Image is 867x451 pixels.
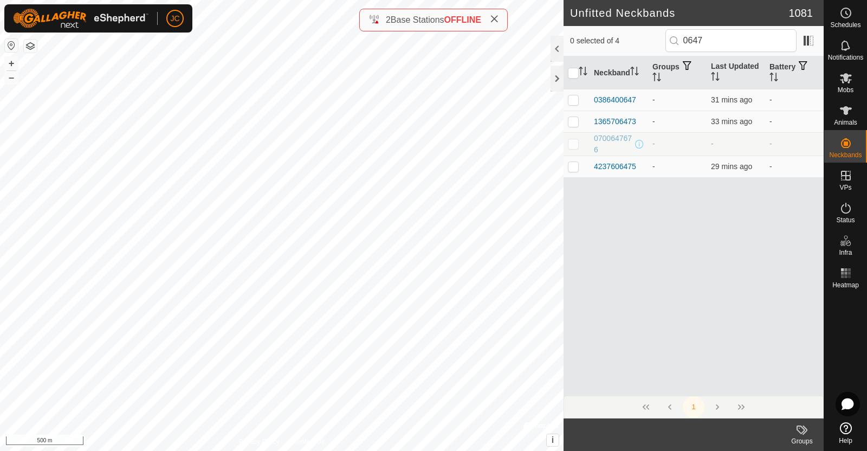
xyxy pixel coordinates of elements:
span: OFFLINE [444,15,481,24]
button: – [5,71,18,84]
span: Infra [839,249,852,256]
div: 0700647676 [594,133,633,156]
th: Neckband [590,56,648,89]
span: 0 selected of 4 [570,35,665,47]
div: 1365706473 [594,116,636,127]
p-sorticon: Activate to sort [711,74,720,82]
h2: Unfitted Neckbands [570,7,789,20]
button: + [5,57,18,70]
p-sorticon: Activate to sort [652,74,661,83]
td: - [765,156,824,177]
div: 4237606475 [594,161,636,172]
th: Groups [648,56,707,89]
td: - [648,111,707,132]
th: Battery [765,56,824,89]
span: JC [170,13,179,24]
span: VPs [839,184,851,191]
img: Gallagher Logo [13,9,148,28]
span: 13 Aug 2025, 9:24 am [711,162,752,171]
span: i [552,435,554,444]
span: Schedules [830,22,860,28]
span: Heatmap [832,282,859,288]
input: Search (S) [665,29,797,52]
a: Help [824,418,867,448]
button: i [547,434,559,446]
td: - [765,89,824,111]
a: Contact Us [293,437,325,447]
span: Base Stations [391,15,444,24]
span: Neckbands [829,152,862,158]
span: 13 Aug 2025, 9:20 am [711,117,752,126]
button: 1 [683,396,704,418]
span: Help [839,437,852,444]
a: Privacy Policy [239,437,280,447]
button: Reset Map [5,39,18,52]
span: Animals [834,119,857,126]
span: 1081 [789,5,813,21]
div: 0386400647 [594,94,636,106]
td: - [648,132,707,156]
span: 13 Aug 2025, 9:22 am [711,95,752,104]
span: Mobs [838,87,853,93]
p-sorticon: Activate to sort [769,74,778,83]
div: Groups [780,436,824,446]
span: 2 [386,15,391,24]
span: Notifications [828,54,863,61]
td: - [765,132,824,156]
button: Map Layers [24,40,37,53]
p-sorticon: Activate to sort [579,68,587,77]
td: - [765,111,824,132]
th: Last Updated [707,56,765,89]
span: - [711,139,714,148]
td: - [648,89,707,111]
td: - [648,156,707,177]
span: Status [836,217,855,223]
p-sorticon: Activate to sort [630,68,639,77]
